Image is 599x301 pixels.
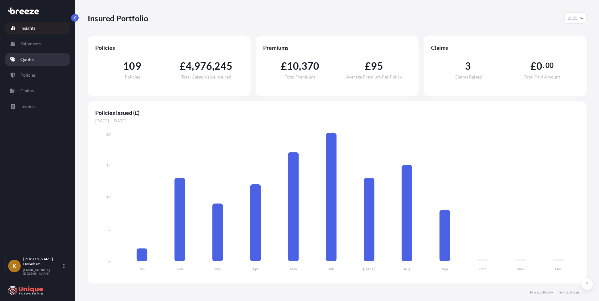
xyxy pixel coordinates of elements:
[20,103,36,110] p: Invoices
[180,61,186,71] span: £
[20,72,36,78] p: Policies
[442,267,448,271] tspan: Sep
[5,38,70,50] a: Shipments
[106,132,111,137] tspan: 20
[95,109,579,116] span: Policies Issued (£)
[5,100,70,113] a: Invoices
[214,267,221,271] tspan: Mar
[13,263,16,269] span: K
[20,25,35,31] p: Insights
[530,290,553,295] a: Privacy Policy
[558,290,579,295] a: Terms of Use
[281,61,287,71] span: £
[328,267,334,271] tspan: Jun
[543,63,544,68] span: .
[5,84,70,97] a: Claims
[106,163,111,167] tspan: 15
[212,61,214,71] span: ,
[346,75,402,79] span: Average Premium Per Policy
[214,61,232,71] span: 245
[285,75,315,79] span: Total Premiums
[108,227,111,232] tspan: 5
[465,61,471,71] span: 3
[123,61,141,71] span: 109
[252,267,259,271] tspan: Apr
[108,259,111,263] tspan: 0
[290,267,297,271] tspan: May
[530,61,536,71] span: £
[95,118,579,124] span: [DATE] - [DATE]
[287,61,299,71] span: 10
[177,267,183,271] tspan: Feb
[5,69,70,81] a: Policies
[365,61,371,71] span: £
[23,257,62,267] p: [PERSON_NAME] Downham
[125,75,140,79] span: Policies
[517,267,524,271] tspan: Nov
[5,22,70,34] a: Insights
[479,267,486,271] tspan: Oct
[371,61,383,71] span: 95
[5,53,70,66] a: Quotes
[194,61,212,71] span: 976
[8,286,44,296] img: organization-logo
[263,44,411,51] span: Premiums
[192,61,194,71] span: ,
[20,88,34,94] p: Claims
[20,56,34,63] p: Quotes
[186,61,192,71] span: 4
[299,61,301,71] span: ,
[106,195,111,199] tspan: 10
[404,267,411,271] tspan: Aug
[567,15,577,21] span: 2025
[545,63,554,68] span: 00
[536,61,542,71] span: 0
[455,75,482,79] span: Claims Raised
[363,267,375,271] tspan: [DATE]
[23,268,62,275] p: [EMAIL_ADDRESS][DOMAIN_NAME]
[88,13,148,23] p: Insured Portfolio
[301,61,320,71] span: 370
[181,75,231,79] span: Total Cargo Value Insured
[139,267,145,271] tspan: Jan
[555,267,562,271] tspan: Dec
[565,13,586,24] button: Year Selector
[431,44,579,51] span: Claims
[95,44,243,51] span: Policies
[524,75,560,79] span: Total Paid Amount
[20,41,41,47] p: Shipments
